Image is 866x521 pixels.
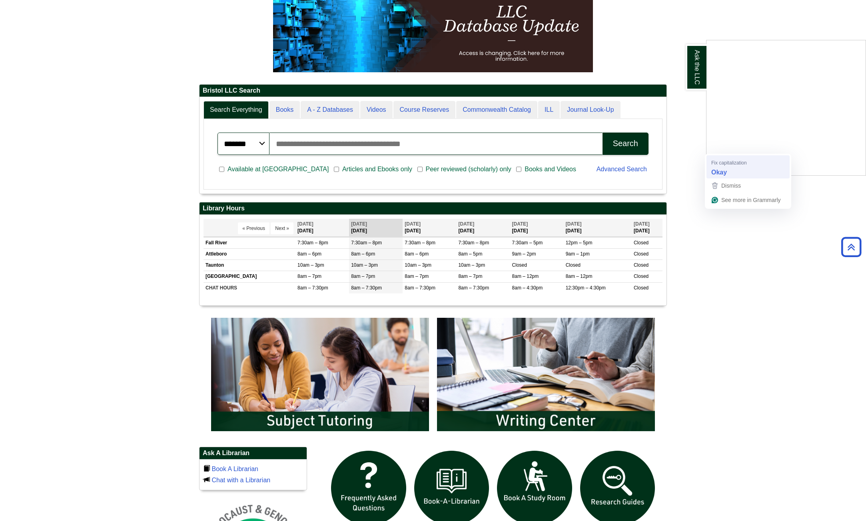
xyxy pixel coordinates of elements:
td: Attleboro [204,249,295,260]
a: Chat with a Librarian [212,477,270,483]
th: [DATE] [456,219,510,237]
span: 8am – 7:30pm [458,285,489,291]
span: 8am – 7pm [297,273,321,279]
span: Available at [GEOGRAPHIC_DATA] [224,164,332,174]
input: Peer reviewed (scholarly) only [417,166,423,173]
span: 7:30am – 8pm [351,240,382,246]
a: Videos [360,101,393,119]
a: A - Z Databases [301,101,359,119]
a: ILL [538,101,560,119]
a: Commonwealth Catalog [456,101,537,119]
span: 12pm – 5pm [566,240,593,246]
a: Advanced Search [597,166,647,172]
th: [DATE] [632,219,662,237]
iframe: Chat Widget [706,40,866,175]
button: « Previous [238,222,269,234]
td: Taunton [204,260,295,271]
span: Closed [566,262,581,268]
a: Course Reserves [393,101,456,119]
span: 8am – 5pm [458,251,482,257]
span: 7:30am – 5pm [512,240,543,246]
span: 10am – 3pm [458,262,485,268]
span: 8am – 7pm [351,273,375,279]
span: Books and Videos [521,164,579,174]
input: Books and Videos [516,166,521,173]
div: Ask the LLC [706,40,866,176]
span: [DATE] [566,221,582,227]
span: 7:30am – 8pm [405,240,435,246]
th: [DATE] [403,219,456,237]
span: 8am – 7pm [405,273,429,279]
span: 9am – 1pm [566,251,590,257]
span: 8am – 7:30pm [405,285,435,291]
span: 7:30am – 8pm [297,240,328,246]
span: Peer reviewed (scholarly) only [423,164,515,174]
img: Writing Center Information [433,314,659,435]
div: Search [613,139,638,148]
a: Book A Librarian [212,466,258,472]
button: Search [603,133,649,155]
button: Next » [271,222,293,234]
span: [DATE] [634,221,650,227]
input: Articles and Ebooks only [334,166,339,173]
span: 8am – 7pm [458,273,482,279]
img: Subject Tutoring Information [207,314,433,435]
a: Ask the LLC [686,44,706,90]
span: [DATE] [405,221,421,227]
h2: Bristol LLC Search [200,85,666,97]
span: 10am – 3pm [297,262,324,268]
td: Fall River [204,237,295,248]
th: [DATE] [295,219,349,237]
th: [DATE] [510,219,564,237]
span: [DATE] [351,221,367,227]
h2: Ask A Librarian [200,447,307,460]
span: Closed [634,262,649,268]
td: [GEOGRAPHIC_DATA] [204,271,295,282]
span: Closed [634,240,649,246]
span: Closed [634,273,649,279]
td: CHAT HOURS [204,282,295,293]
span: Closed [512,262,527,268]
span: 8am – 4:30pm [512,285,543,291]
h2: Library Hours [200,202,666,215]
span: Closed [634,285,649,291]
span: 8am – 7:30pm [351,285,382,291]
span: 9am – 2pm [512,251,536,257]
span: 7:30am – 8pm [458,240,489,246]
span: 8am – 12pm [512,273,539,279]
input: Available at [GEOGRAPHIC_DATA] [219,166,224,173]
span: 8am – 12pm [566,273,593,279]
a: Back to Top [838,242,864,252]
span: 12:30pm – 4:30pm [566,285,606,291]
th: [DATE] [349,219,403,237]
span: 10am – 3pm [405,262,431,268]
span: [DATE] [458,221,474,227]
a: Journal Look-Up [561,101,620,119]
a: Search Everything [204,101,269,119]
span: 8am – 6pm [351,251,375,257]
th: [DATE] [564,219,632,237]
span: 10am – 3pm [351,262,378,268]
span: Closed [634,251,649,257]
span: [DATE] [512,221,528,227]
span: [DATE] [297,221,313,227]
span: 8am – 7:30pm [297,285,328,291]
a: Books [269,101,300,119]
span: Articles and Ebooks only [339,164,415,174]
div: slideshow [207,314,659,439]
span: 8am – 6pm [405,251,429,257]
span: 8am – 6pm [297,251,321,257]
